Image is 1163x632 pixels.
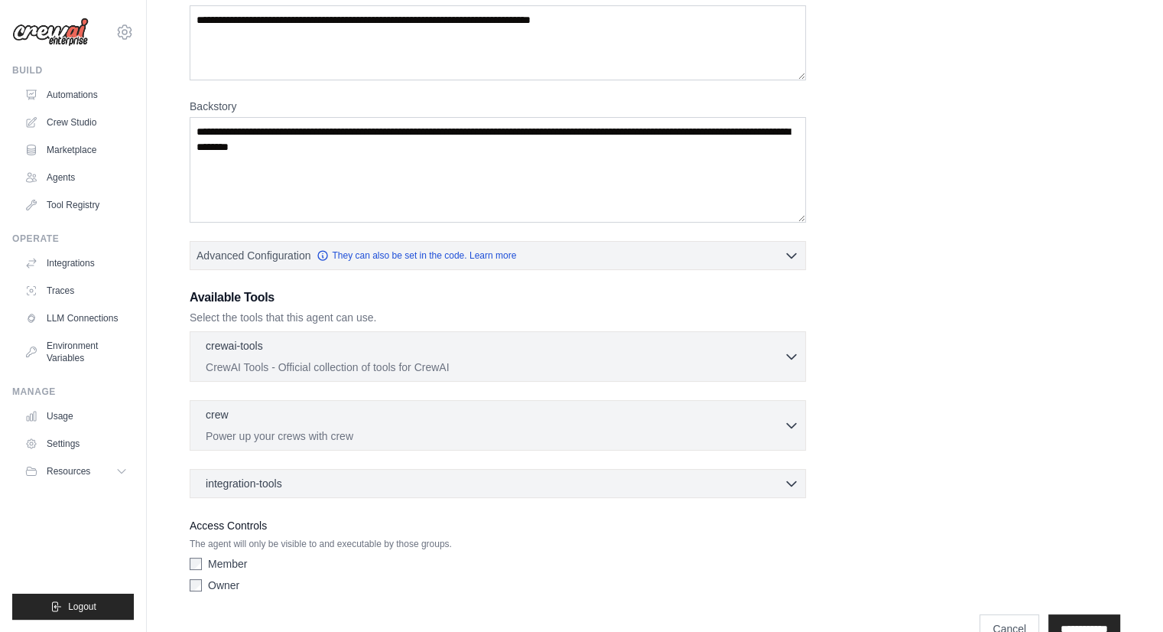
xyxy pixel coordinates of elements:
[18,306,134,331] a: LLM Connections
[206,407,229,422] p: crew
[18,110,134,135] a: Crew Studio
[197,476,799,491] button: integration-tools
[18,404,134,428] a: Usage
[190,288,806,307] h3: Available Tools
[12,233,134,245] div: Operate
[12,18,89,47] img: Logo
[18,83,134,107] a: Automations
[18,334,134,370] a: Environment Variables
[18,432,134,456] a: Settings
[190,242,805,269] button: Advanced Configuration They can also be set in the code. Learn more
[190,99,806,114] label: Backstory
[206,338,263,353] p: crewai-tools
[12,64,134,77] div: Build
[197,248,310,263] span: Advanced Configuration
[208,556,247,572] label: Member
[18,279,134,303] a: Traces
[206,428,784,444] p: Power up your crews with crew
[206,476,282,491] span: integration-tools
[12,594,134,620] button: Logout
[197,338,799,375] button: crewai-tools CrewAI Tools - Official collection of tools for CrewAI
[208,578,239,593] label: Owner
[190,516,806,535] label: Access Controls
[317,249,516,262] a: They can also be set in the code. Learn more
[18,165,134,190] a: Agents
[18,251,134,275] a: Integrations
[18,138,134,162] a: Marketplace
[197,407,799,444] button: crew Power up your crews with crew
[206,360,784,375] p: CrewAI Tools - Official collection of tools for CrewAI
[190,538,806,550] p: The agent will only be visible to and executable by those groups.
[68,601,96,613] span: Logout
[18,193,134,217] a: Tool Registry
[18,459,134,484] button: Resources
[47,465,90,477] span: Resources
[12,386,134,398] div: Manage
[190,310,806,325] p: Select the tools that this agent can use.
